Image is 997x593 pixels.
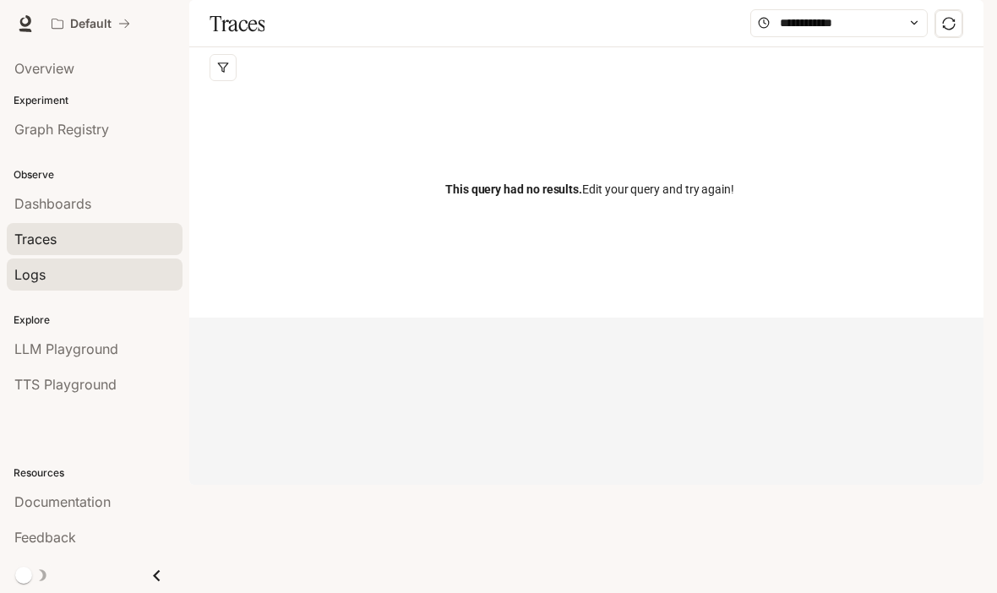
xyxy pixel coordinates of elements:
[210,7,264,41] h1: Traces
[44,7,138,41] button: All workspaces
[445,182,582,196] span: This query had no results.
[70,17,112,31] p: Default
[445,180,734,199] span: Edit your query and try again!
[942,17,956,30] span: sync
